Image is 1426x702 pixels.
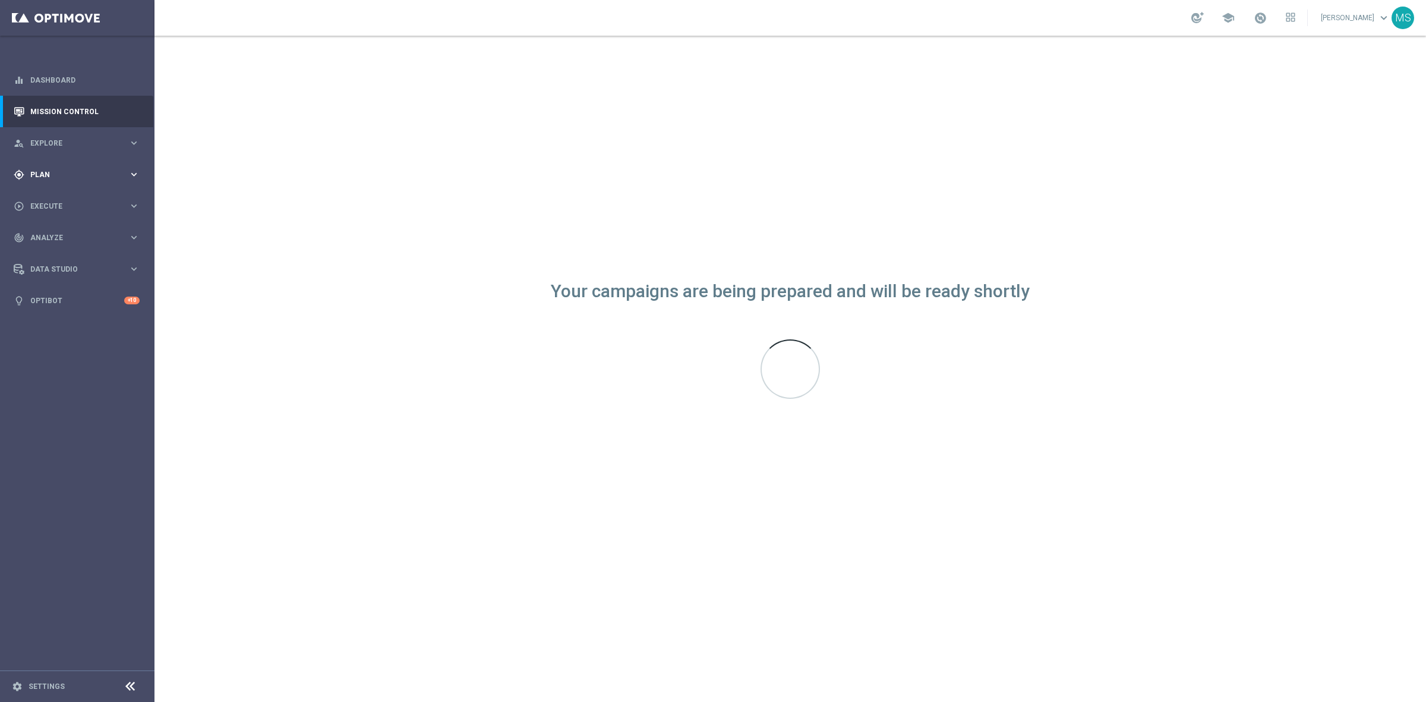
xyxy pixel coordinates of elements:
[30,234,128,241] span: Analyze
[13,138,140,148] button: person_search Explore keyboard_arrow_right
[14,96,140,127] div: Mission Control
[30,96,140,127] a: Mission Control
[124,297,140,304] div: +10
[29,683,65,690] a: Settings
[30,64,140,96] a: Dashboard
[128,232,140,243] i: keyboard_arrow_right
[128,137,140,149] i: keyboard_arrow_right
[13,296,140,306] button: lightbulb Optibot +10
[14,169,24,180] i: gps_fixed
[30,203,128,210] span: Execute
[30,285,124,316] a: Optibot
[13,233,140,243] button: track_changes Analyze keyboard_arrow_right
[14,264,128,275] div: Data Studio
[1222,11,1235,24] span: school
[14,295,24,306] i: lightbulb
[30,140,128,147] span: Explore
[128,263,140,275] i: keyboard_arrow_right
[14,138,128,149] div: Explore
[14,285,140,316] div: Optibot
[128,200,140,212] i: keyboard_arrow_right
[14,201,128,212] div: Execute
[551,287,1030,297] div: Your campaigns are being prepared and will be ready shortly
[14,201,24,212] i: play_circle_outline
[1377,11,1390,24] span: keyboard_arrow_down
[14,64,140,96] div: Dashboard
[30,171,128,178] span: Plan
[14,232,24,243] i: track_changes
[13,75,140,85] button: equalizer Dashboard
[14,232,128,243] div: Analyze
[12,681,23,692] i: settings
[13,265,140,274] button: Data Studio keyboard_arrow_right
[14,169,128,180] div: Plan
[1320,9,1392,27] a: [PERSON_NAME]keyboard_arrow_down
[1392,7,1414,29] div: MS
[13,170,140,180] button: gps_fixed Plan keyboard_arrow_right
[128,169,140,180] i: keyboard_arrow_right
[13,107,140,117] button: Mission Control
[30,266,128,273] span: Data Studio
[14,138,24,149] i: person_search
[14,75,24,86] i: equalizer
[13,202,140,211] button: play_circle_outline Execute keyboard_arrow_right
